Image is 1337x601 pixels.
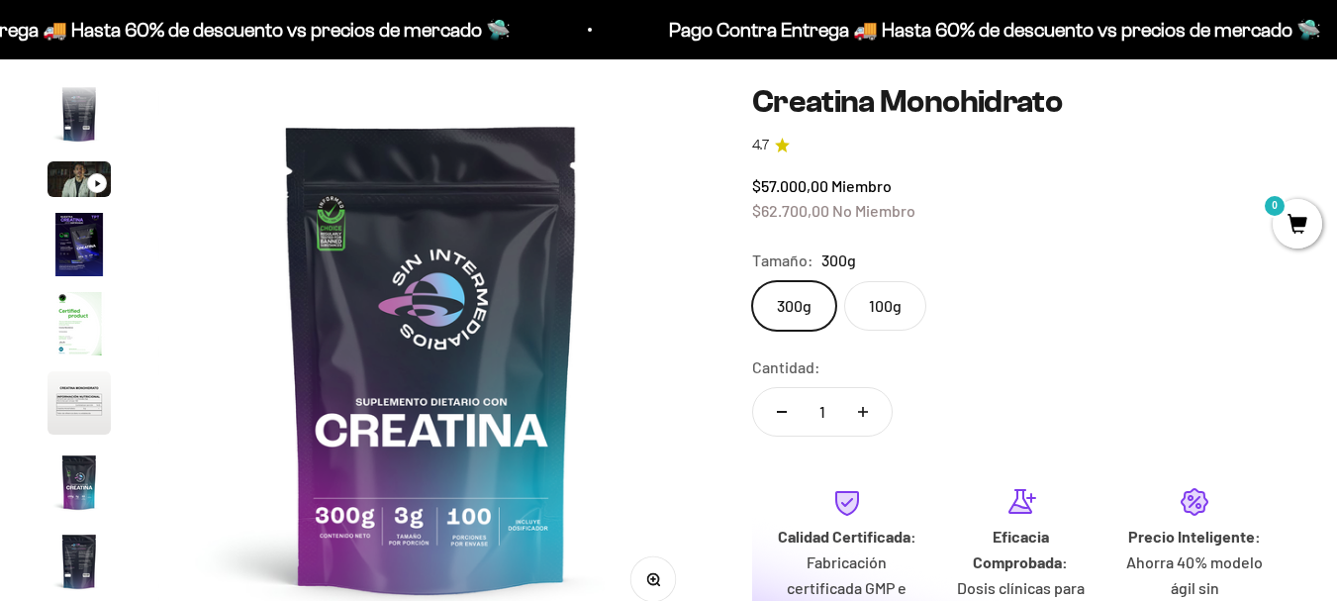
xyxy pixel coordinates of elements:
[1263,194,1287,218] mark: 0
[48,371,111,441] button: Ir al artículo 6
[48,530,111,593] img: Creatina Monohidrato
[834,388,892,436] button: Aumentar cantidad
[821,248,856,273] span: 300g
[48,82,111,151] button: Ir al artículo 2
[752,135,769,156] span: 4.7
[48,530,111,599] button: Ir al artículo 8
[752,176,828,195] span: $57.000,00
[48,451,111,514] img: Creatina Monohidrato
[752,201,829,220] span: $62.700,00
[48,292,111,355] img: Creatina Monohidrato
[48,82,111,146] img: Creatina Monohidrato
[832,201,915,220] span: No Miembro
[1128,527,1261,546] strong: Precio Inteligente:
[48,161,111,203] button: Ir al artículo 3
[48,213,111,276] img: Creatina Monohidrato
[752,84,1289,119] h1: Creatina Monohidrato
[48,451,111,520] button: Ir al artículo 7
[48,371,111,435] img: Creatina Monohidrato
[778,527,916,546] strong: Calidad Certificada:
[752,354,820,380] label: Cantidad:
[48,292,111,361] button: Ir al artículo 5
[752,135,1289,156] a: 4.74.7 de 5.0 estrellas
[48,213,111,282] button: Ir al artículo 4
[831,176,892,195] span: Miembro
[752,248,813,273] legend: Tamaño:
[753,388,811,436] button: Reducir cantidad
[973,527,1068,571] strong: Eficacia Comprobada:
[1273,215,1322,237] a: 0
[132,14,784,46] p: Pago Contra Entrega 🚚 Hasta 60% de descuento vs precios de mercado 🛸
